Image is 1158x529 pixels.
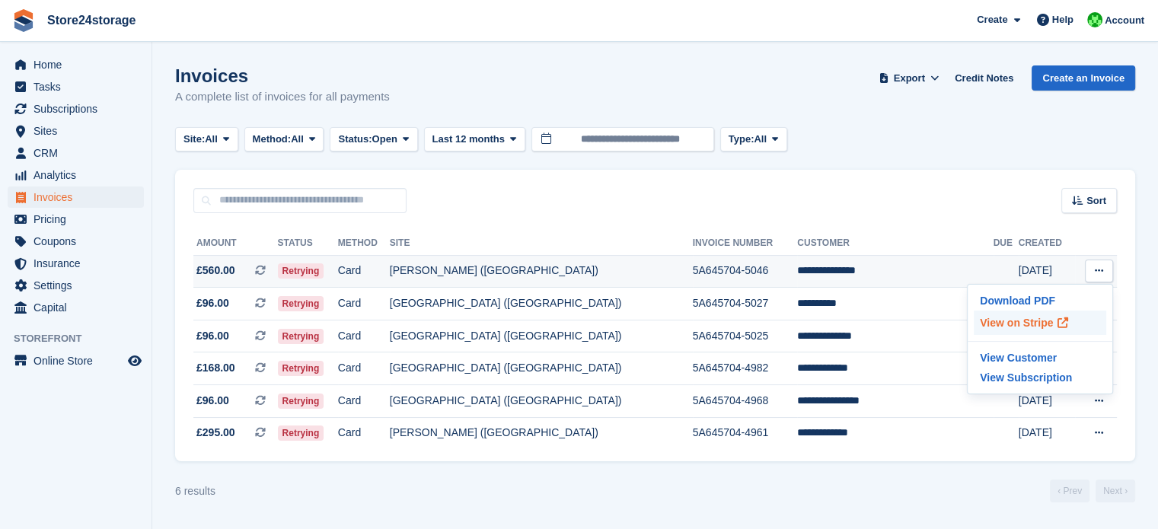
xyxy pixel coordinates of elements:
[729,132,754,147] span: Type:
[8,275,144,296] a: menu
[196,393,229,409] span: £96.00
[974,368,1106,387] a: View Subscription
[278,231,338,256] th: Status
[33,253,125,274] span: Insurance
[33,54,125,75] span: Home
[196,425,235,441] span: £295.00
[754,132,767,147] span: All
[894,71,925,86] span: Export
[12,9,35,32] img: stora-icon-8386f47178a22dfd0bd8f6a31ec36ba5ce8667c1dd55bd0f319d3a0aa187defe.svg
[196,263,235,279] span: £560.00
[175,127,238,152] button: Site: All
[1019,385,1076,418] td: [DATE]
[797,231,993,256] th: Customer
[720,127,787,152] button: Type: All
[390,255,693,288] td: [PERSON_NAME] ([GEOGRAPHIC_DATA])
[278,425,324,441] span: Retrying
[33,209,125,230] span: Pricing
[1087,12,1102,27] img: Tracy Harper
[196,360,235,376] span: £168.00
[974,348,1106,368] a: View Customer
[196,295,229,311] span: £96.00
[338,231,390,256] th: Method
[244,127,324,152] button: Method: All
[33,164,125,186] span: Analytics
[390,320,693,352] td: [GEOGRAPHIC_DATA] ([GEOGRAPHIC_DATA])
[8,350,144,371] a: menu
[330,127,417,152] button: Status: Open
[33,76,125,97] span: Tasks
[33,120,125,142] span: Sites
[8,164,144,186] a: menu
[1050,480,1089,502] a: Previous
[338,352,390,385] td: Card
[693,255,798,288] td: 5A645704-5046
[8,54,144,75] a: menu
[693,320,798,352] td: 5A645704-5025
[291,132,304,147] span: All
[33,186,125,208] span: Invoices
[390,288,693,320] td: [GEOGRAPHIC_DATA] ([GEOGRAPHIC_DATA])
[33,142,125,164] span: CRM
[8,76,144,97] a: menu
[974,291,1106,311] a: Download PDF
[278,394,324,409] span: Retrying
[432,132,505,147] span: Last 12 months
[876,65,943,91] button: Export
[205,132,218,147] span: All
[693,231,798,256] th: Invoice Number
[14,331,152,346] span: Storefront
[949,65,1019,91] a: Credit Notes
[390,385,693,418] td: [GEOGRAPHIC_DATA] ([GEOGRAPHIC_DATA])
[278,361,324,376] span: Retrying
[424,127,525,152] button: Last 12 months
[33,98,125,120] span: Subscriptions
[338,288,390,320] td: Card
[974,311,1106,335] a: View on Stripe
[1019,231,1076,256] th: Created
[8,98,144,120] a: menu
[1047,480,1138,502] nav: Page
[175,88,390,106] p: A complete list of invoices for all payments
[33,275,125,296] span: Settings
[1019,255,1076,288] td: [DATE]
[338,417,390,449] td: Card
[338,385,390,418] td: Card
[278,296,324,311] span: Retrying
[693,417,798,449] td: 5A645704-4961
[338,320,390,352] td: Card
[8,209,144,230] a: menu
[338,132,372,147] span: Status:
[175,65,390,86] h1: Invoices
[8,231,144,252] a: menu
[693,288,798,320] td: 5A645704-5027
[1105,13,1144,28] span: Account
[175,483,215,499] div: 6 results
[196,328,229,344] span: £96.00
[994,231,1019,256] th: Due
[1096,480,1135,502] a: Next
[390,352,693,385] td: [GEOGRAPHIC_DATA] ([GEOGRAPHIC_DATA])
[390,417,693,449] td: [PERSON_NAME] ([GEOGRAPHIC_DATA])
[1086,193,1106,209] span: Sort
[977,12,1007,27] span: Create
[193,231,278,256] th: Amount
[1019,417,1076,449] td: [DATE]
[8,297,144,318] a: menu
[253,132,292,147] span: Method:
[693,385,798,418] td: 5A645704-4968
[8,253,144,274] a: menu
[33,231,125,252] span: Coupons
[8,120,144,142] a: menu
[338,255,390,288] td: Card
[126,352,144,370] a: Preview store
[693,352,798,385] td: 5A645704-4982
[41,8,142,33] a: Store24storage
[8,142,144,164] a: menu
[33,350,125,371] span: Online Store
[183,132,205,147] span: Site:
[8,186,144,208] a: menu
